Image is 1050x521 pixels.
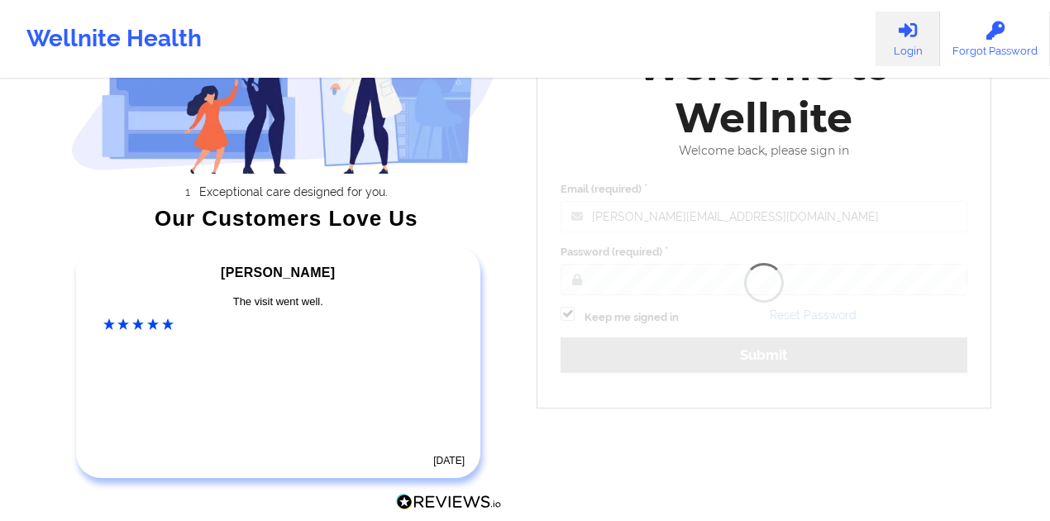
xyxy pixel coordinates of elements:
div: Welcome back, please sign in [549,144,979,158]
img: Reviews.io Logo [396,494,502,511]
a: Reviews.io Logo [396,494,502,515]
div: Welcome to Wellnite [549,40,979,144]
div: Our Customers Love Us [71,210,503,227]
time: [DATE] [433,455,465,466]
a: Login [876,12,940,66]
a: Forgot Password [940,12,1050,66]
span: [PERSON_NAME] [221,265,335,280]
div: The visit went well. [103,294,454,310]
li: Exceptional care designed for you. [85,185,502,198]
